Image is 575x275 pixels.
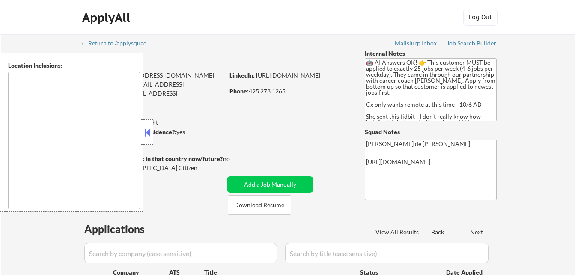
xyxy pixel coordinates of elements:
[470,228,484,236] div: Next
[447,40,497,46] div: Job Search Builder
[8,61,140,70] div: Location Inclusions:
[395,40,438,48] a: Mailslurp Inbox
[229,87,249,95] strong: Phone:
[82,56,258,66] div: [PERSON_NAME]
[82,164,226,172] div: Yes, I am a [DEMOGRAPHIC_DATA] Citizen
[223,155,247,163] div: no
[395,40,438,46] div: Mailslurp Inbox
[228,195,291,215] button: Download Resume
[365,49,497,58] div: Internal Notes
[365,128,497,136] div: Squad Notes
[81,40,155,46] div: ← Return to /applysquad
[431,228,445,236] div: Back
[375,228,421,236] div: View All Results
[81,40,155,48] a: ← Return to /applysquad
[285,243,489,263] input: Search by title (case sensitive)
[229,87,351,96] div: 425.273.1265
[463,9,498,26] button: Log Out
[82,10,133,25] div: ApplyAll
[256,72,320,79] a: [URL][DOMAIN_NAME]
[84,243,277,263] input: Search by company (case sensitive)
[227,176,313,193] button: Add a Job Manually
[84,224,169,234] div: Applications
[229,72,255,79] strong: LinkedIn:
